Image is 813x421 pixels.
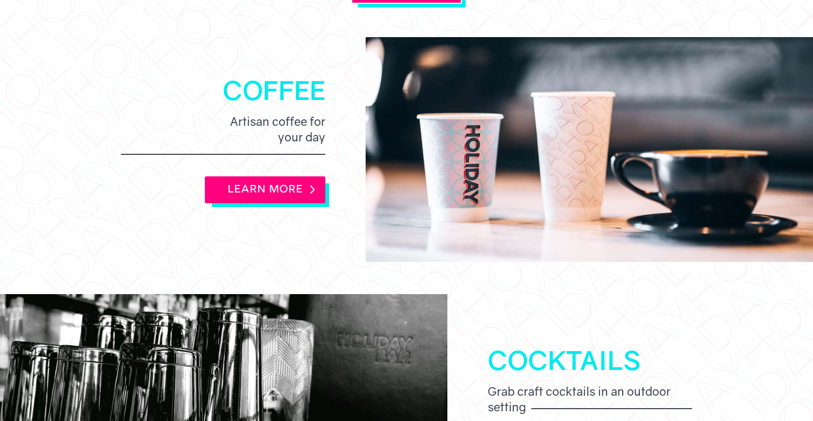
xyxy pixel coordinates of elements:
h2: Cocktails [488,347,813,379]
img: caffeine [366,37,813,262]
span: setting [488,399,531,415]
a: LEARN MORE [205,176,325,203]
h6: Artisan coffee for [121,114,325,145]
h6: Grab craft cocktails in an outdoor [488,384,692,415]
span: your day [273,130,325,145]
